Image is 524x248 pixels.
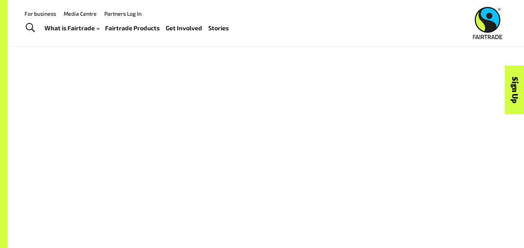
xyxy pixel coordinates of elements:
a: Get Involved [166,23,202,34]
a: Partners Log In [104,10,142,17]
a: Fairtrade Products [105,23,160,34]
a: What is Fairtrade [44,23,99,34]
a: For business [25,10,56,17]
a: Media Centre [64,10,97,17]
a: Stories [208,23,229,34]
a: Toggle Search [21,18,40,38]
img: Fairtrade Australia New Zealand logo [473,7,503,39]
